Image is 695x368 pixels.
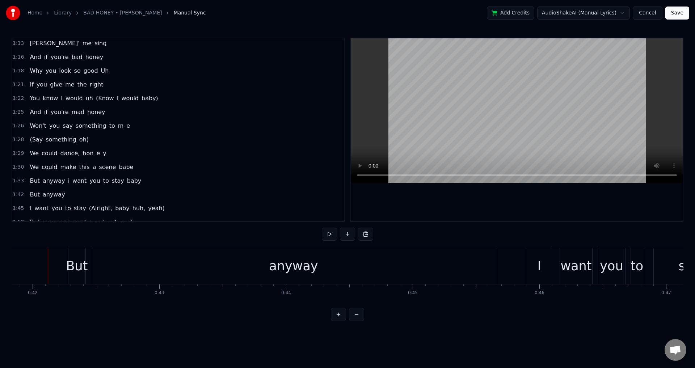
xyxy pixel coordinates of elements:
[102,149,107,157] span: y
[41,163,58,171] span: could
[29,163,39,171] span: We
[102,218,110,226] span: to
[45,135,77,144] span: something
[89,80,104,89] span: right
[73,67,81,75] span: so
[64,204,72,212] span: to
[155,290,164,296] div: 0:43
[281,290,291,296] div: 0:44
[561,257,592,276] div: want
[13,122,24,130] span: 1:26
[661,290,671,296] div: 0:47
[43,108,49,116] span: if
[51,204,63,212] span: you
[633,7,662,20] button: Cancel
[83,67,99,75] span: good
[96,149,101,157] span: е
[13,54,24,61] span: 1:16
[41,149,58,157] span: could
[13,177,24,185] span: 1:33
[60,94,63,102] span: I
[92,163,97,171] span: a
[269,257,318,276] div: anyway
[141,94,159,102] span: baby)
[58,67,72,75] span: look
[95,94,115,102] span: (Know
[85,53,104,61] span: honey
[42,94,59,102] span: know
[13,81,24,88] span: 1:21
[118,163,134,171] span: babe
[538,257,541,276] div: I
[42,190,66,199] span: anyway
[42,218,66,226] span: anyway
[82,39,92,47] span: me
[79,135,89,144] span: oh)
[121,94,139,102] span: would
[89,218,101,226] span: you
[13,205,24,212] span: 1:45
[13,95,24,102] span: 1:22
[42,177,66,185] span: anyway
[67,177,70,185] span: i
[71,108,85,116] span: mad
[45,67,57,75] span: you
[126,122,131,130] span: е
[535,290,544,296] div: 0:46
[29,67,43,75] span: Why
[28,9,206,17] nav: breadcrumb
[174,9,206,17] span: Manual Sync
[100,67,110,75] span: Uh
[36,80,48,89] span: you
[50,53,69,61] span: you're
[665,7,689,20] button: Save
[64,80,75,89] span: me
[13,67,24,75] span: 1:18
[29,190,40,199] span: But
[77,80,88,89] span: the
[83,9,162,17] a: BAD HONEY • [PERSON_NAME]
[13,150,24,157] span: 1:29
[13,219,24,226] span: 1:50
[54,9,72,17] a: Library
[109,122,116,130] span: to
[29,218,40,226] span: But
[665,339,686,361] div: Open chat
[126,218,135,226] span: oh
[85,94,94,102] span: uh
[71,53,83,61] span: bad
[88,204,113,212] span: (Alright,
[87,108,106,116] span: honey
[75,122,107,130] span: something
[60,163,77,171] span: make
[408,290,418,296] div: 0:45
[67,218,70,226] span: i
[116,94,119,102] span: I
[600,257,623,276] div: you
[29,177,40,185] span: But
[114,204,130,212] span: baby
[43,53,49,61] span: if
[60,149,81,157] span: dance,
[29,149,39,157] span: We
[111,218,125,226] span: stay
[13,164,24,171] span: 1:30
[29,94,41,102] span: You
[72,177,87,185] span: want
[34,204,49,212] span: want
[65,94,84,102] span: would
[49,122,60,130] span: you
[487,7,534,20] button: Add Credits
[6,6,20,20] img: youka
[72,218,87,226] span: want
[126,177,142,185] span: baby
[62,122,73,130] span: say
[49,80,63,89] span: give
[29,80,34,89] span: If
[28,290,38,296] div: 0:42
[78,163,90,171] span: this
[82,149,94,157] span: hon
[102,177,110,185] span: to
[29,108,42,116] span: And
[631,257,643,276] div: to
